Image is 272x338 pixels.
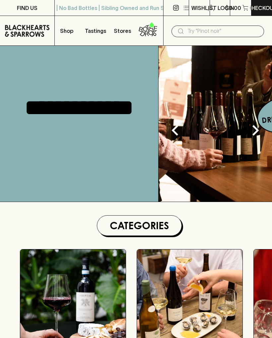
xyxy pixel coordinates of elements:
button: Shop [55,16,82,45]
button: Previous [162,117,188,144]
p: $0.00 [225,4,241,12]
a: Tastings [82,16,109,45]
p: Tastings [85,27,106,35]
input: Try "Pinot noir" [187,26,259,36]
p: Shop [60,27,73,35]
img: optimise [159,46,272,202]
button: Next [242,117,269,144]
a: Stores [109,16,136,45]
p: Wishlist [191,4,217,12]
p: Stores [114,27,131,35]
p: FIND US [17,4,37,12]
h1: Categories [100,218,179,233]
p: Login [218,4,234,12]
